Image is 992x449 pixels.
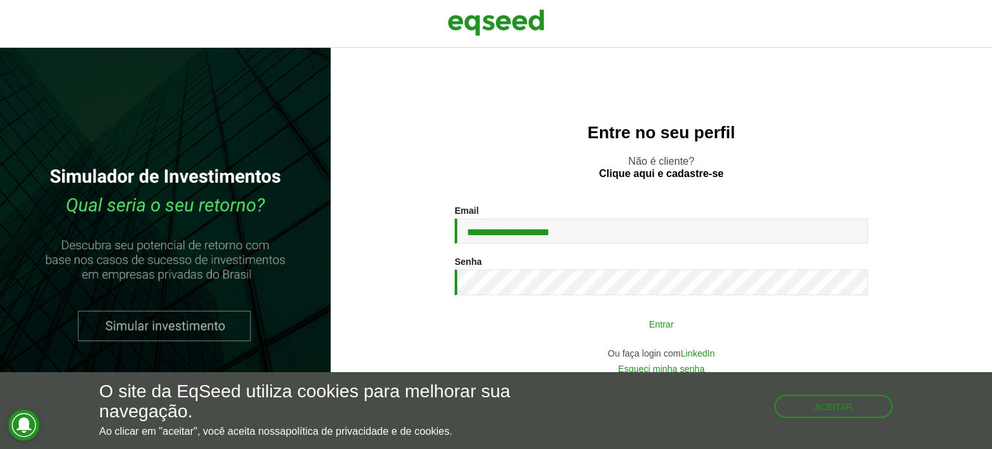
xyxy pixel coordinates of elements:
a: Clique aqui e cadastre-se [599,169,724,179]
a: Esqueci minha senha [618,364,705,373]
p: Não é cliente? [356,155,966,180]
label: Senha [455,257,482,266]
label: Email [455,206,479,215]
div: Ou faça login com [455,349,868,358]
a: política de privacidade e de cookies [285,426,449,437]
h5: O site da EqSeed utiliza cookies para melhorar sua navegação. [99,382,575,422]
h2: Entre no seu perfil [356,123,966,142]
img: EqSeed Logo [448,6,544,39]
a: LinkedIn [681,349,715,358]
button: Entrar [493,311,829,336]
p: Ao clicar em "aceitar", você aceita nossa . [99,425,575,437]
button: Aceitar [774,395,893,418]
